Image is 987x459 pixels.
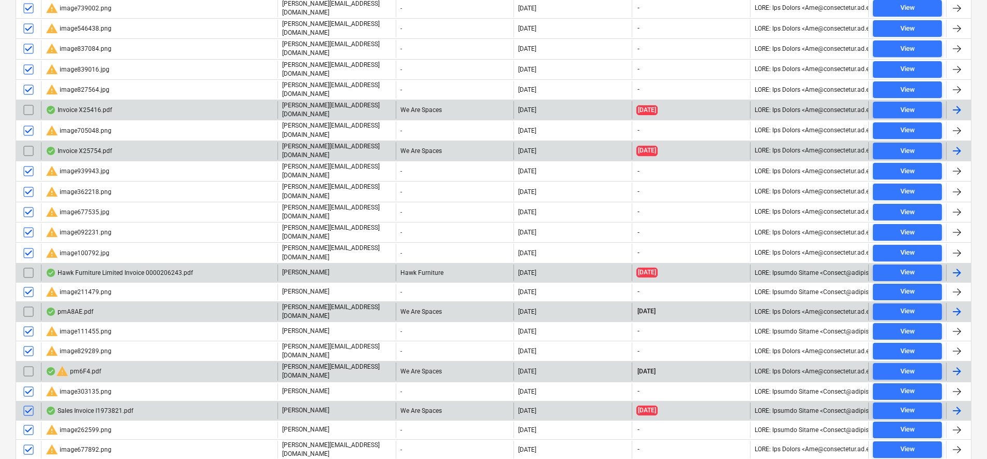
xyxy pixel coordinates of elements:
[518,426,536,434] div: [DATE]
[396,383,514,400] div: -
[935,409,987,459] iframe: Chat Widget
[46,206,109,218] div: image677535.jpg
[518,388,536,395] div: [DATE]
[518,127,536,134] div: [DATE]
[282,40,392,58] p: [PERSON_NAME][EMAIL_ADDRESS][DOMAIN_NAME]
[900,2,915,14] div: View
[282,425,329,434] p: [PERSON_NAME]
[636,228,641,237] span: -
[396,244,514,261] div: -
[46,269,193,277] div: Hawk Furniture Limited Invoice 0000206243.pdf
[900,424,915,436] div: View
[518,269,536,276] div: [DATE]
[282,61,392,78] p: [PERSON_NAME][EMAIL_ADDRESS][DOMAIN_NAME]
[396,224,514,241] div: -
[46,43,58,55] span: warning
[396,101,514,119] div: We Are Spaces
[636,24,641,33] span: -
[636,4,641,12] span: -
[46,286,58,298] span: warning
[900,305,915,317] div: View
[282,287,329,296] p: [PERSON_NAME]
[282,363,392,380] p: [PERSON_NAME][EMAIL_ADDRESS][DOMAIN_NAME]
[518,249,536,257] div: [DATE]
[46,124,112,137] div: image705048.png
[282,224,392,241] p: [PERSON_NAME][EMAIL_ADDRESS][DOMAIN_NAME]
[900,23,915,35] div: View
[873,441,942,458] button: View
[900,145,915,157] div: View
[636,445,641,454] span: -
[396,162,514,180] div: -
[46,385,58,398] span: warning
[46,63,58,76] span: warning
[46,186,58,198] span: warning
[396,363,514,380] div: We Are Spaces
[636,327,641,336] span: -
[56,365,68,378] span: warning
[396,81,514,99] div: -
[518,328,536,335] div: [DATE]
[636,167,641,176] span: -
[900,124,915,136] div: View
[518,5,536,12] div: [DATE]
[518,45,536,52] div: [DATE]
[46,147,112,155] div: Invoice X25754.pdf
[900,405,915,416] div: View
[900,227,915,239] div: View
[636,367,657,376] span: [DATE]
[396,342,514,360] div: -
[518,25,536,32] div: [DATE]
[396,20,514,37] div: -
[873,61,942,78] button: View
[46,106,56,114] div: OCR finished
[873,265,942,281] button: View
[396,142,514,160] div: We Are Spaces
[900,443,915,455] div: View
[873,20,942,37] button: View
[46,147,56,155] div: OCR finished
[636,187,641,196] span: -
[873,284,942,300] button: View
[518,407,536,414] div: [DATE]
[396,284,514,300] div: -
[46,226,112,239] div: image092231.png
[46,186,112,198] div: image362218.png
[636,45,641,53] span: -
[900,206,915,218] div: View
[396,441,514,458] div: -
[46,424,58,436] span: warning
[46,308,56,316] div: OCR finished
[282,203,392,221] p: [PERSON_NAME][EMAIL_ADDRESS][DOMAIN_NAME]
[282,121,392,139] p: [PERSON_NAME][EMAIL_ADDRESS][DOMAIN_NAME]
[396,61,514,78] div: -
[282,101,392,119] p: [PERSON_NAME][EMAIL_ADDRESS][DOMAIN_NAME]
[396,40,514,58] div: -
[636,146,658,156] span: [DATE]
[900,186,915,198] div: View
[396,323,514,340] div: -
[396,203,514,221] div: -
[636,126,641,135] span: -
[46,385,112,398] div: image303135.png
[900,104,915,116] div: View
[282,268,329,277] p: [PERSON_NAME]
[282,441,392,458] p: [PERSON_NAME][EMAIL_ADDRESS][DOMAIN_NAME]
[873,383,942,400] button: View
[873,102,942,118] button: View
[900,345,915,357] div: View
[636,287,641,296] span: -
[282,244,392,261] p: [PERSON_NAME][EMAIL_ADDRESS][DOMAIN_NAME]
[873,122,942,139] button: View
[46,365,101,378] div: pm6F4.pdf
[46,22,112,35] div: image546438.png
[636,65,641,74] span: -
[46,226,58,239] span: warning
[518,147,536,155] div: [DATE]
[900,326,915,338] div: View
[873,422,942,438] button: View
[518,368,536,375] div: [DATE]
[900,366,915,378] div: View
[46,206,58,218] span: warning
